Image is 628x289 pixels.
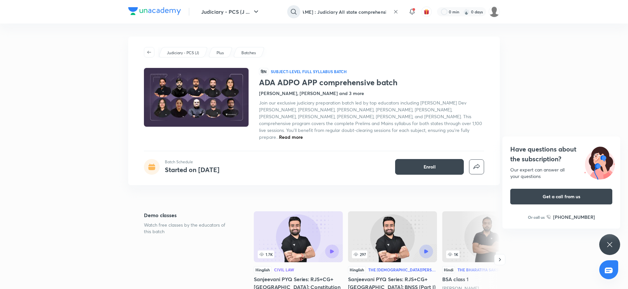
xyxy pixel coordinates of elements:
div: Our expert can answer all your questions [510,167,612,180]
a: [PHONE_NUMBER] [547,214,595,220]
button: Get a call from us [510,189,612,204]
h4: Have questions about the subscription? [510,144,612,164]
img: ttu_illustration_new.svg [579,144,620,180]
h6: [PHONE_NUMBER] [553,214,595,220]
p: Or call us [528,214,545,220]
